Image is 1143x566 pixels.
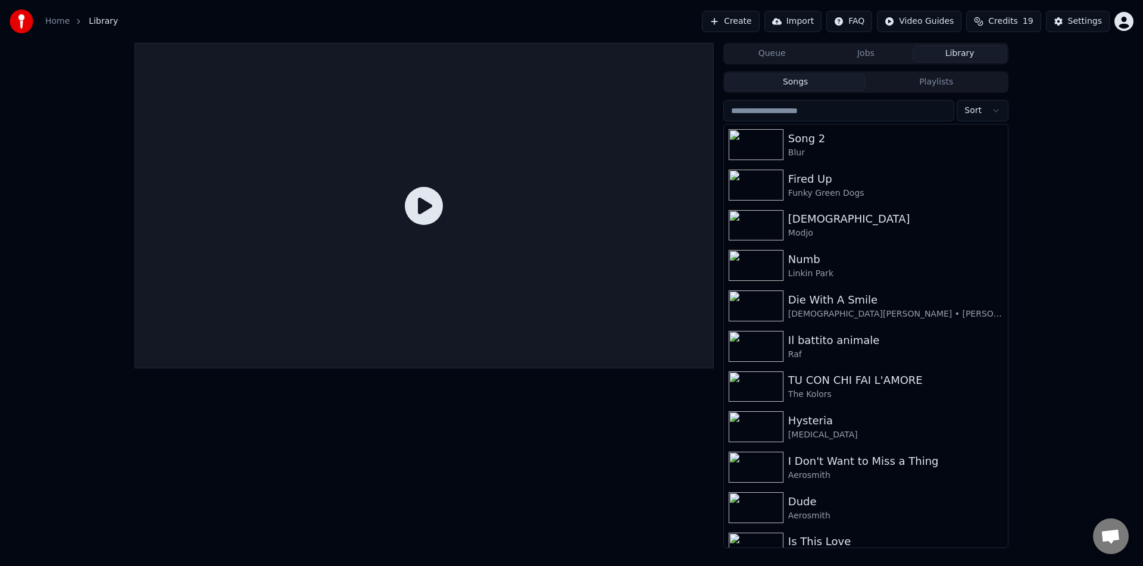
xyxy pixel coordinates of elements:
[866,74,1007,91] button: Playlists
[788,429,1003,441] div: [MEDICAL_DATA]
[788,412,1003,429] div: Hysteria
[788,470,1003,481] div: Aerosmith
[788,251,1003,268] div: Numb
[788,147,1003,159] div: Blur
[877,11,961,32] button: Video Guides
[788,389,1003,401] div: The Kolors
[10,10,33,33] img: youka
[1023,15,1033,27] span: 19
[788,187,1003,199] div: Funky Green Dogs
[788,332,1003,349] div: Il battito animale
[1046,11,1110,32] button: Settings
[788,130,1003,147] div: Song 2
[788,510,1003,522] div: Aerosmith
[988,15,1017,27] span: Credits
[788,268,1003,280] div: Linkin Park
[819,45,913,62] button: Jobs
[788,372,1003,389] div: TU CON CHI FAI L'AMORE
[725,74,866,91] button: Songs
[702,11,760,32] button: Create
[1093,518,1129,554] div: Open chat
[89,15,118,27] span: Library
[966,11,1041,32] button: Credits19
[1068,15,1102,27] div: Settings
[826,11,872,32] button: FAQ
[764,11,822,32] button: Import
[913,45,1007,62] button: Library
[788,292,1003,308] div: Die With A Smile
[788,453,1003,470] div: I Don't Want to Miss a Thing
[964,105,982,117] span: Sort
[788,211,1003,227] div: [DEMOGRAPHIC_DATA]
[788,308,1003,320] div: [DEMOGRAPHIC_DATA][PERSON_NAME] • [PERSON_NAME]
[788,493,1003,510] div: Dude
[725,45,819,62] button: Queue
[45,15,118,27] nav: breadcrumb
[45,15,70,27] a: Home
[788,533,1003,550] div: Is This Love
[788,171,1003,187] div: Fired Up
[788,227,1003,239] div: Modjo
[788,349,1003,361] div: Raf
